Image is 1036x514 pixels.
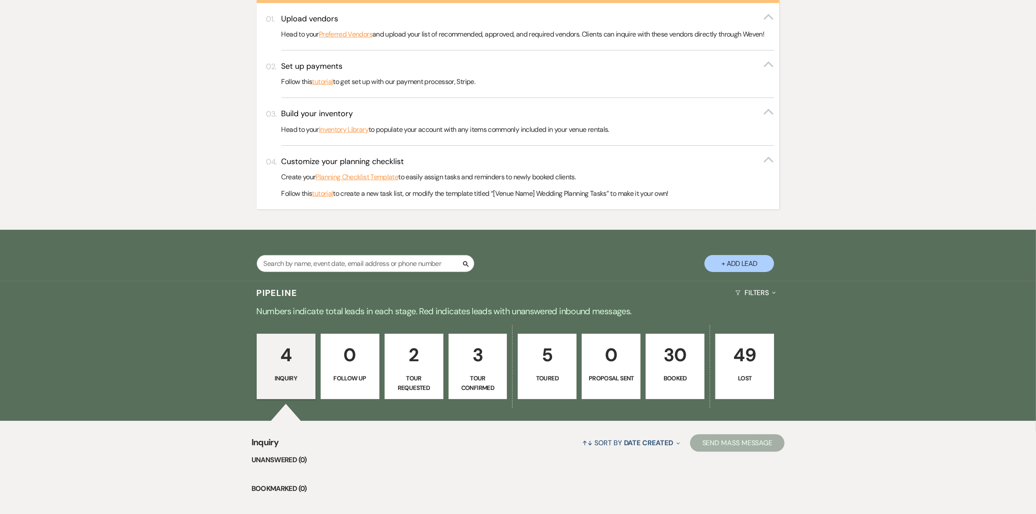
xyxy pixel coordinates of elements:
p: 49 [721,340,768,370]
p: Follow this to get set up with our payment processor, Stripe. [282,76,774,87]
p: Create your to easily assign tasks and reminders to newly booked clients. [282,171,774,183]
p: 3 [454,340,502,370]
span: Date Created [624,438,673,447]
p: Follow this to create a new task list, or modify the template titled “[Venue Name] Wedding Planni... [282,188,774,199]
p: 5 [523,340,571,370]
p: 30 [651,340,699,370]
h3: Build your inventory [282,108,353,119]
span: Inquiry [251,436,279,454]
button: Filters [732,281,779,304]
h3: Customize your planning checklist [282,156,404,167]
a: tutorial [312,76,333,87]
a: Preferred Vendors [319,29,372,40]
p: Proposal Sent [587,373,635,383]
h3: Upload vendors [282,13,339,24]
button: + Add Lead [704,255,774,272]
p: Follow Up [326,373,374,383]
p: 2 [390,340,438,370]
button: Upload vendors [282,13,774,24]
h3: Set up payments [282,61,343,72]
li: Unanswered (0) [251,454,785,466]
a: Planning Checklist Template [316,171,399,183]
button: Sort By Date Created [579,431,683,454]
a: tutorial [312,188,333,199]
a: 0Proposal Sent [582,334,640,399]
p: Tour Requested [390,373,438,393]
p: Lost [721,373,768,383]
p: Head to your and upload your list of recommended, approved, and required vendors. Clients can inq... [282,29,774,40]
button: Set up payments [282,61,774,72]
a: 2Tour Requested [385,334,443,399]
p: Tour Confirmed [454,373,502,393]
input: Search by name, event date, email address or phone number [257,255,474,272]
p: Head to your to populate your account with any items commonly included in your venue rentals. [282,124,774,135]
a: 49Lost [715,334,774,399]
h3: Pipeline [257,287,298,299]
p: Booked [651,373,699,383]
p: 4 [262,340,310,370]
a: 0Follow Up [321,334,379,399]
li: Bookmarked (0) [251,483,785,494]
button: Send Mass Message [690,434,785,452]
a: 4Inquiry [257,334,315,399]
p: Inquiry [262,373,310,383]
p: 0 [326,340,374,370]
button: Customize your planning checklist [282,156,774,167]
p: Numbers indicate total leads in each stage. Red indicates leads with unanswered inbound messages. [205,304,831,318]
a: Inventory Library [319,124,369,135]
a: 30Booked [646,334,704,399]
p: Toured [523,373,571,383]
a: 5Toured [518,334,577,399]
span: ↑↓ [582,438,593,447]
button: Build your inventory [282,108,774,119]
p: 0 [587,340,635,370]
a: 3Tour Confirmed [449,334,507,399]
